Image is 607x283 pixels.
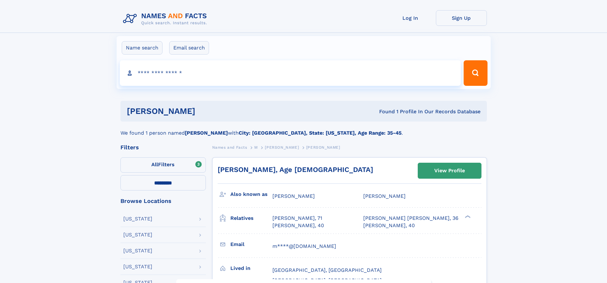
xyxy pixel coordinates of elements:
a: [PERSON_NAME] [265,143,299,151]
a: Sign Up [436,10,487,26]
h3: Email [230,239,272,250]
div: View Profile [434,163,465,178]
b: [PERSON_NAME] [185,130,228,136]
span: All [151,161,158,168]
div: [US_STATE] [123,232,152,237]
span: [PERSON_NAME] [272,193,315,199]
b: City: [GEOGRAPHIC_DATA], State: [US_STATE], Age Range: 35-45 [239,130,401,136]
a: [PERSON_NAME], 71 [272,215,322,222]
h3: Also known as [230,189,272,200]
button: Search Button [464,60,487,86]
h1: [PERSON_NAME] [127,107,287,115]
span: [PERSON_NAME] [306,145,340,150]
a: [PERSON_NAME], 40 [363,222,415,229]
a: View Profile [418,163,481,178]
a: [PERSON_NAME] [PERSON_NAME], 36 [363,215,459,222]
label: Name search [122,41,163,55]
a: Log In [385,10,436,26]
img: Logo Names and Facts [120,10,212,27]
span: [GEOGRAPHIC_DATA], [GEOGRAPHIC_DATA] [272,267,382,273]
a: [PERSON_NAME], 40 [272,222,324,229]
h3: Relatives [230,213,272,224]
div: Found 1 Profile In Our Records Database [287,108,481,115]
a: Names and Facts [212,143,247,151]
div: Browse Locations [120,198,206,204]
input: search input [120,60,461,86]
label: Email search [169,41,209,55]
div: Filters [120,145,206,150]
span: [PERSON_NAME] [265,145,299,150]
span: [PERSON_NAME] [363,193,406,199]
a: [PERSON_NAME], Age [DEMOGRAPHIC_DATA] [218,166,373,174]
div: [US_STATE] [123,264,152,269]
a: M [254,143,258,151]
span: M [254,145,258,150]
div: [US_STATE] [123,216,152,221]
label: Filters [120,157,206,173]
div: ❯ [463,215,471,219]
div: [US_STATE] [123,248,152,253]
h3: Lived in [230,263,272,274]
div: We found 1 person named with . [120,122,487,137]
